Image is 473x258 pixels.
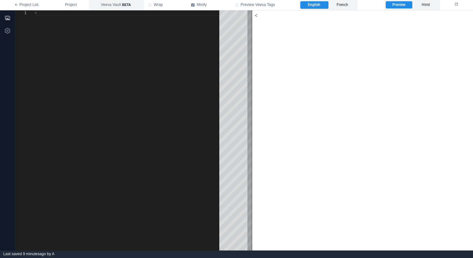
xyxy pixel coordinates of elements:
iframe: preview [252,10,473,250]
label: English [300,1,328,9]
label: Preview [386,1,412,9]
div: 1 [15,10,27,16]
span: Veeva Vault [101,2,132,8]
span: Project [65,2,77,8]
label: Html [413,1,439,9]
span: Preview Veeva Tags [241,2,275,8]
span: Minify [197,2,207,8]
label: French [328,1,356,9]
span: < [35,11,37,15]
span: beta [121,2,132,8]
span: Wrap [154,2,163,8]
